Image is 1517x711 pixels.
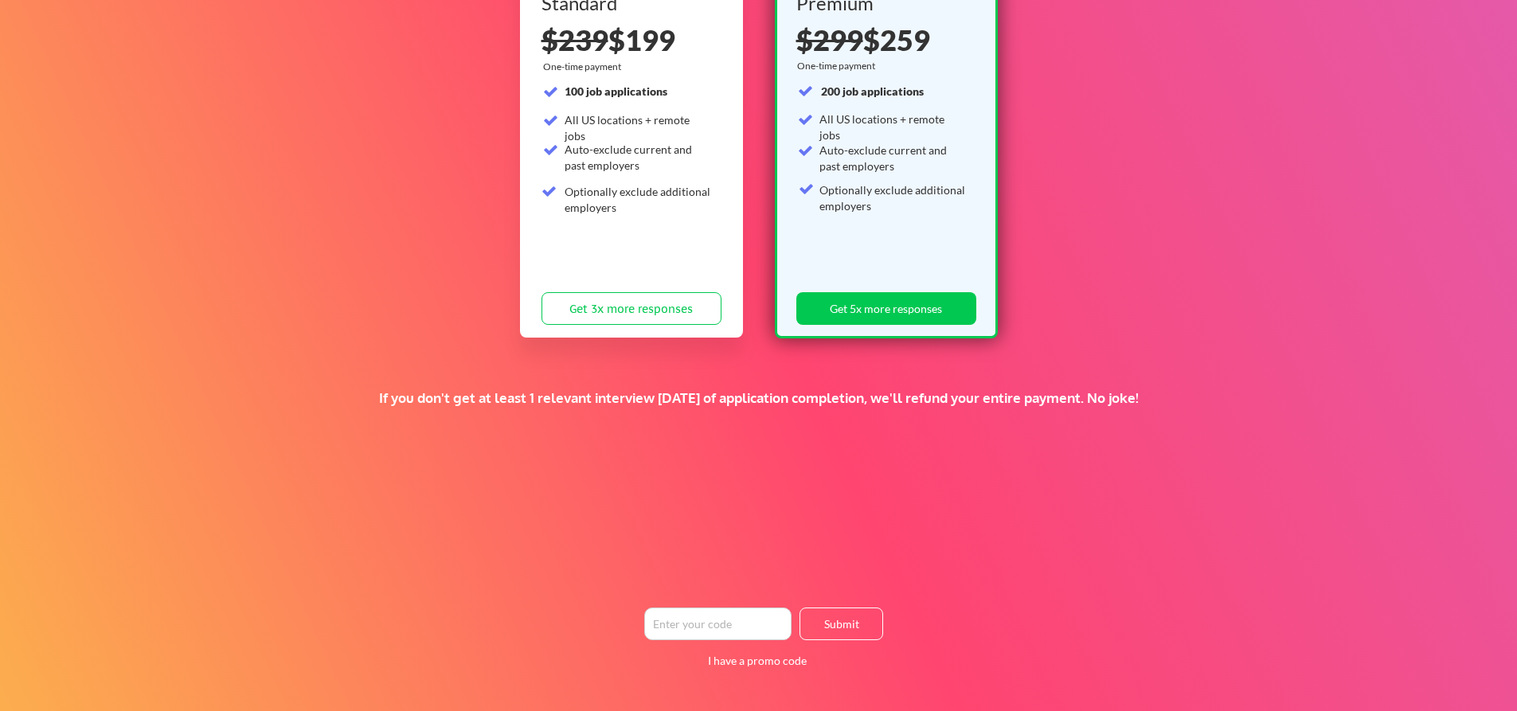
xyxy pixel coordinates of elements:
div: Optionally exclude additional employers [565,184,712,215]
button: I have a promo code [699,651,816,670]
strong: 100 job applications [565,84,667,98]
div: $199 [542,25,721,54]
div: Auto-exclude current and past employers [565,142,712,173]
button: Submit [800,607,883,640]
s: $299 [796,22,863,57]
strong: 200 job applications [821,84,924,98]
button: Get 5x more responses [796,292,976,325]
div: Optionally exclude additional employers [819,182,967,213]
div: All US locations + remote jobs [819,111,967,143]
div: Auto-exclude current and past employers [819,143,967,174]
button: Get 3x more responses [542,292,721,325]
div: $259 [796,25,971,54]
s: $239 [542,22,608,57]
div: One-time payment [797,60,880,72]
div: If you don't get at least 1 relevant interview [DATE] of application completion, we'll refund you... [276,389,1241,407]
input: Enter your code [644,607,792,640]
div: All US locations + remote jobs [565,112,712,143]
div: One-time payment [543,61,626,73]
